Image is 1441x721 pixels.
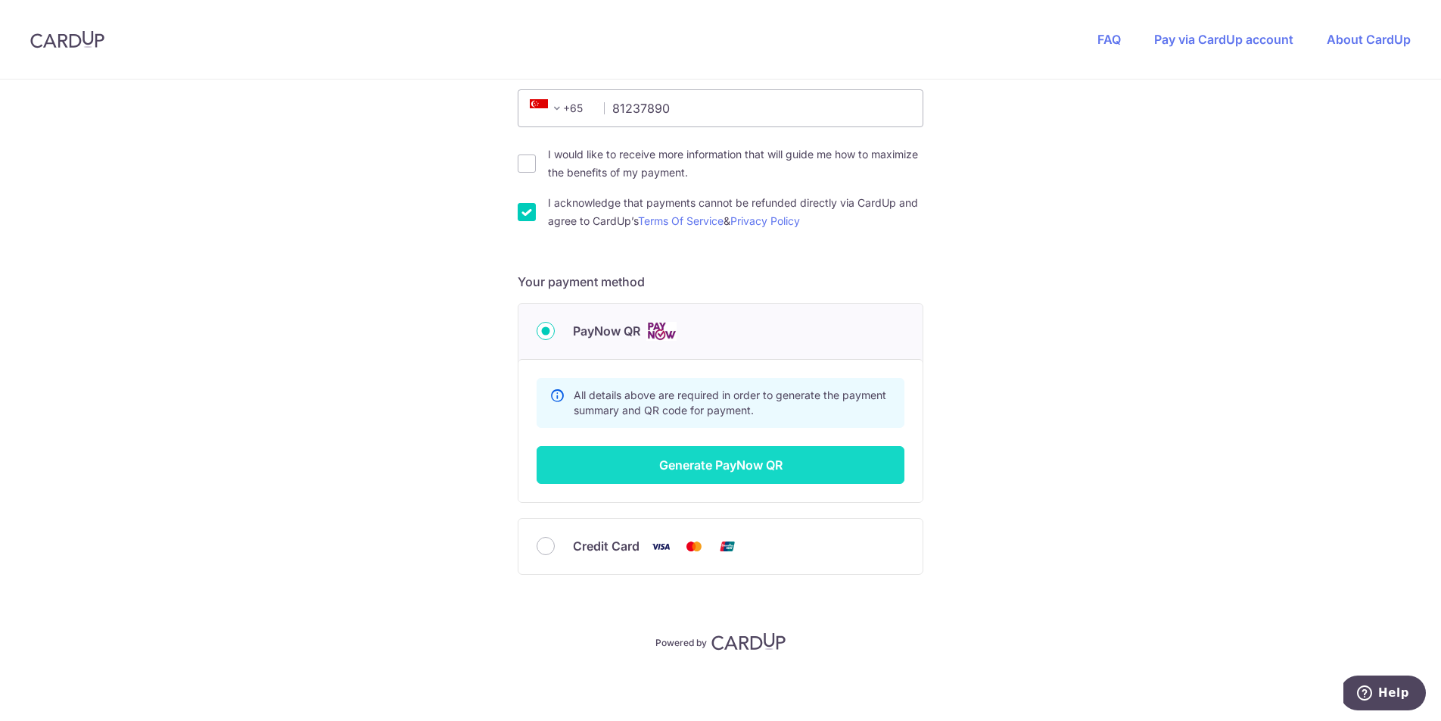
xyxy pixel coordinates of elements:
div: Credit Card Visa Mastercard Union Pay [537,537,904,556]
a: About CardUp [1327,32,1411,47]
span: All details above are required in order to generate the payment summary and QR code for payment. [574,389,886,417]
a: Pay via CardUp account [1154,32,1293,47]
a: FAQ [1097,32,1121,47]
img: Cards logo [646,322,677,341]
span: +65 [525,99,593,117]
p: Powered by [655,634,707,649]
a: Privacy Policy [730,214,800,227]
iframe: Opens a widget where you can find more information [1343,676,1426,713]
h5: Your payment method [518,273,923,291]
div: PayNow QR Cards logo [537,322,904,341]
img: Mastercard [679,537,709,556]
label: I would like to receive more information that will guide me how to maximize the benefits of my pa... [548,145,923,182]
span: Credit Card [573,537,640,555]
img: CardUp [30,30,104,48]
img: Union Pay [712,537,742,556]
span: PayNow QR [573,322,640,340]
button: Generate PayNow QR [537,446,904,484]
a: Terms Of Service [638,214,724,227]
span: +65 [530,99,566,117]
img: Visa [646,537,676,556]
img: CardUp [711,632,786,651]
label: I acknowledge that payments cannot be refunded directly via CardUp and agree to CardUp’s & [548,194,923,230]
